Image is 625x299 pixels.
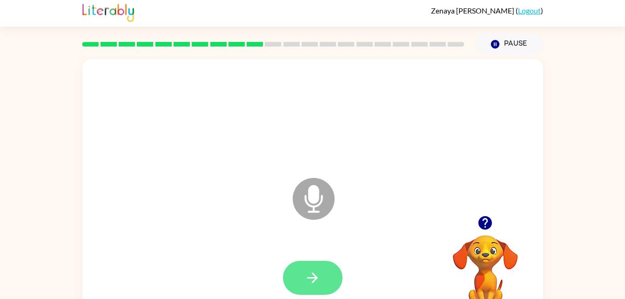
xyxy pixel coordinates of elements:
a: Logout [518,6,541,15]
button: Pause [476,34,543,55]
img: Literably [82,1,134,22]
div: ( ) [431,6,543,15]
span: Zenaya [PERSON_NAME] [431,6,516,15]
